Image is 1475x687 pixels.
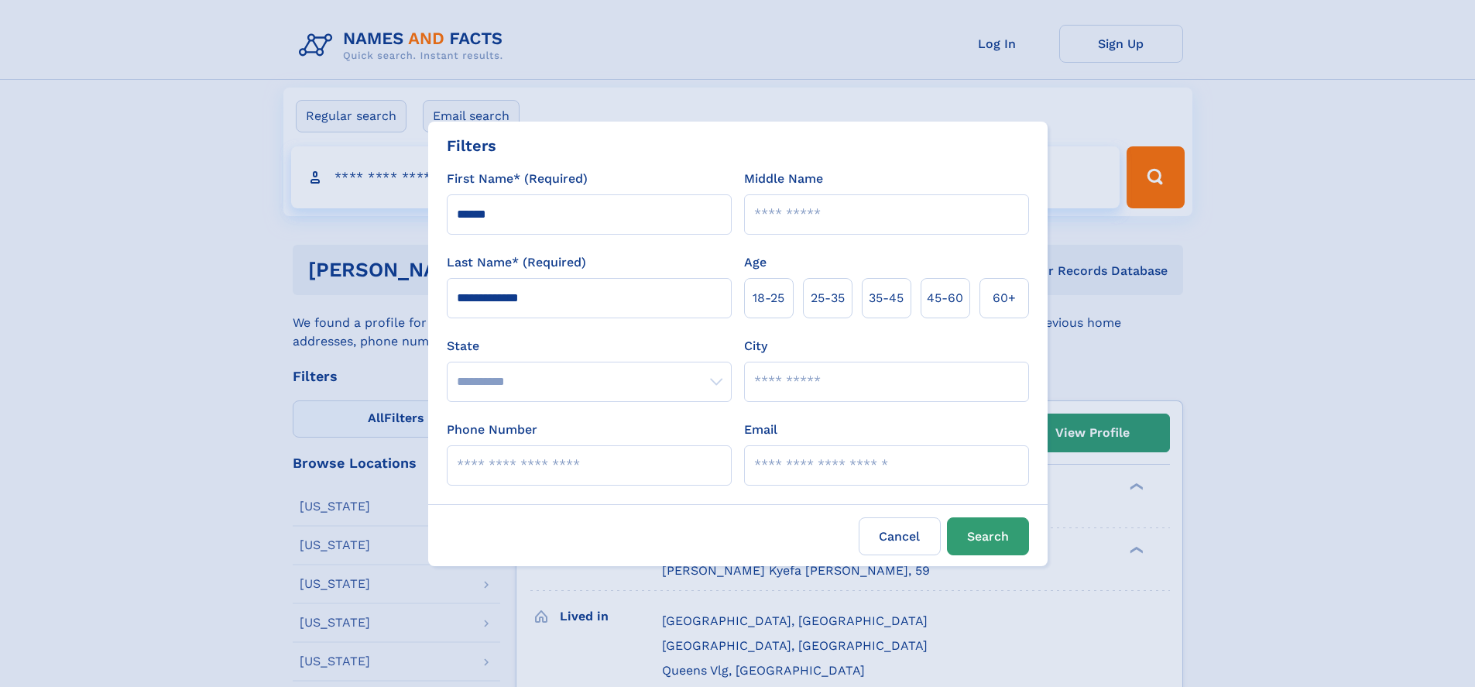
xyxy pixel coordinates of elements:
span: 60+ [993,289,1016,307]
button: Search [947,517,1029,555]
label: Email [744,421,777,439]
span: 25‑35 [811,289,845,307]
label: Last Name* (Required) [447,253,586,272]
label: Middle Name [744,170,823,188]
label: City [744,337,767,356]
span: 45‑60 [927,289,963,307]
span: 35‑45 [869,289,904,307]
div: Filters [447,134,496,157]
label: First Name* (Required) [447,170,588,188]
label: State [447,337,732,356]
span: 18‑25 [753,289,784,307]
label: Cancel [859,517,941,555]
label: Age [744,253,767,272]
label: Phone Number [447,421,537,439]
